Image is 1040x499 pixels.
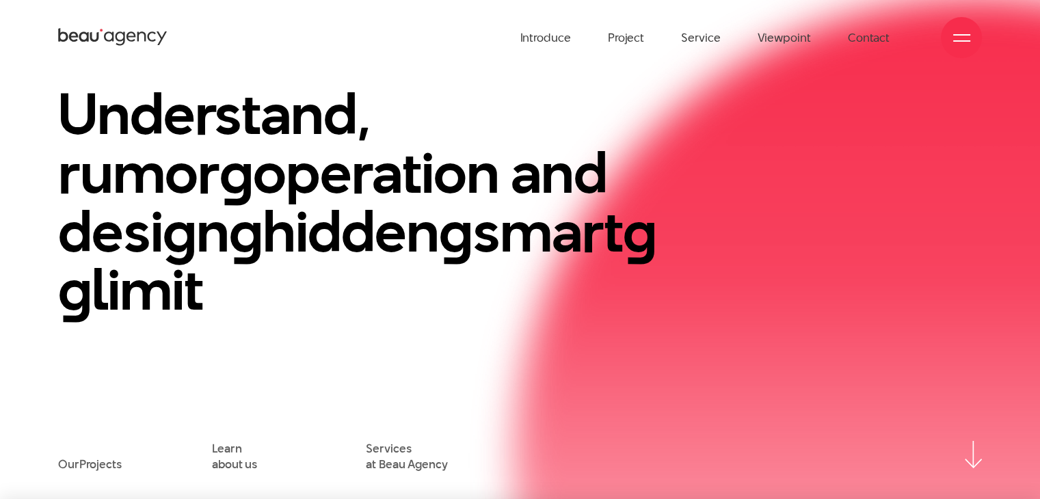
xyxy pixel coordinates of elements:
[623,191,656,271] font: g
[263,191,439,271] font: hidden
[58,133,607,271] font: operation and design
[58,441,122,472] a: OurProjects
[366,440,411,457] font: Services
[219,133,253,213] font: g
[848,29,890,46] font: Contact
[229,191,263,271] font: g
[212,456,257,472] font: about us
[366,441,447,472] a: Servicesat Beau Agency
[520,29,570,46] font: Introduce
[472,191,623,271] font: smart
[58,74,370,213] font: Understand, rumor
[58,456,79,472] font: Our
[92,249,203,329] font: limit
[58,249,92,329] font: g
[212,441,257,472] a: Learnabout us
[212,440,241,457] font: Learn
[79,456,122,472] font: Projects
[439,191,472,271] font: g
[608,29,644,46] font: Project
[366,456,447,472] font: at Beau Agency
[757,29,810,46] font: Viewpoint
[681,29,720,46] font: Service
